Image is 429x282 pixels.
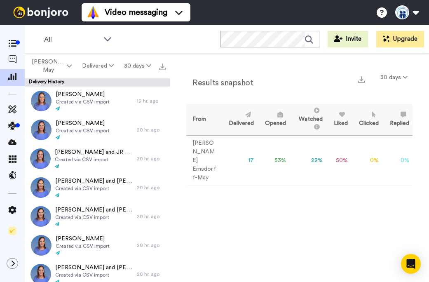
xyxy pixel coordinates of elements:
span: Video messaging [105,7,167,18]
a: [PERSON_NAME] and [PERSON_NAME]Created via CSV import20 hr. ago [25,202,170,231]
span: Created via CSV import [56,99,110,105]
img: e9f5ccc4-a79b-46ef-8ab2-4cf74bae3501-thumb.jpg [30,177,51,198]
th: Opened [257,104,289,135]
div: 20 hr. ago [137,242,166,249]
button: Invite [328,31,368,47]
img: export.svg [159,63,166,70]
a: [PERSON_NAME]Created via CSV import20 hr. ago [25,231,170,260]
td: 0 % [351,135,382,186]
div: 20 hr. ago [137,155,166,162]
span: [PERSON_NAME] and [PERSON_NAME] [55,263,133,272]
span: Created via CSV import [55,156,133,163]
div: 19 hr. ago [137,98,166,104]
img: c8df69cd-0bd3-443c-a5f4-1895802322d1-thumb.jpg [30,148,51,169]
button: Export all results that match these filters now. [157,60,168,72]
button: 30 days [375,70,413,85]
span: [PERSON_NAME] [56,119,110,127]
span: [PERSON_NAME] [56,90,110,99]
span: Created via CSV import [56,127,110,134]
span: [PERSON_NAME] [56,235,110,243]
td: 53 % [257,135,289,186]
div: 20 hr. ago [137,127,166,133]
span: [PERSON_NAME] and JR [PERSON_NAME] [55,148,133,156]
th: Liked [326,104,351,135]
h2: Results snapshot [186,78,253,87]
a: [PERSON_NAME]Created via CSV import20 hr. ago [25,115,170,144]
td: [PERSON_NAME] Ernsdorff-May [186,135,221,186]
button: Export a summary of each team member’s results that match this filter now. [356,73,367,85]
th: Watched [289,104,326,135]
th: Delivered [221,104,257,135]
th: Replied [382,104,413,135]
a: [PERSON_NAME] and JR [PERSON_NAME]Created via CSV import20 hr. ago [25,144,170,173]
img: d6f107db-4ad2-4eb9-ad82-bc33dc3e94d2-thumb.jpg [31,235,52,256]
div: Open Intercom Messenger [401,254,421,274]
img: 95594691-5e49-4027-978a-7dd61e1ccbcf-thumb.jpg [30,206,51,227]
button: [PERSON_NAME]-May [26,54,77,78]
td: 22 % [289,135,326,186]
span: Created via CSV import [55,272,133,278]
div: 20 hr. ago [137,271,166,277]
img: d9bf7d66-0a68-4c5b-a25d-68b14723dc43-thumb.jpg [31,120,52,140]
td: 50 % [326,135,351,186]
a: [PERSON_NAME] and [PERSON_NAME]Created via CSV import20 hr. ago [25,173,170,202]
button: 30 days [119,59,157,73]
div: 20 hr. ago [137,213,166,220]
span: Created via CSV import [56,243,110,249]
td: 0 % [382,135,413,186]
img: export.svg [358,76,365,83]
span: Created via CSV import [55,214,133,221]
img: bj-logo-header-white.svg [10,7,72,18]
span: Created via CSV import [55,185,133,192]
span: [PERSON_NAME] and [PERSON_NAME] [55,206,133,214]
span: All [44,35,99,45]
span: [PERSON_NAME]-May [32,58,65,74]
th: Clicked [351,104,382,135]
th: From [186,104,221,135]
img: vm-color.svg [87,6,100,19]
span: [PERSON_NAME] and [PERSON_NAME] [55,177,133,185]
button: Upgrade [376,31,424,47]
button: Delivered [77,59,119,73]
td: 17 [221,135,257,186]
a: [PERSON_NAME]Created via CSV import19 hr. ago [25,87,170,115]
div: Delivery History [25,78,170,87]
img: 72689fed-d2f2-458c-81d4-65fd47cbc5de-thumb.jpg [31,91,52,111]
img: Checklist.svg [8,227,16,235]
div: 20 hr. ago [137,184,166,191]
